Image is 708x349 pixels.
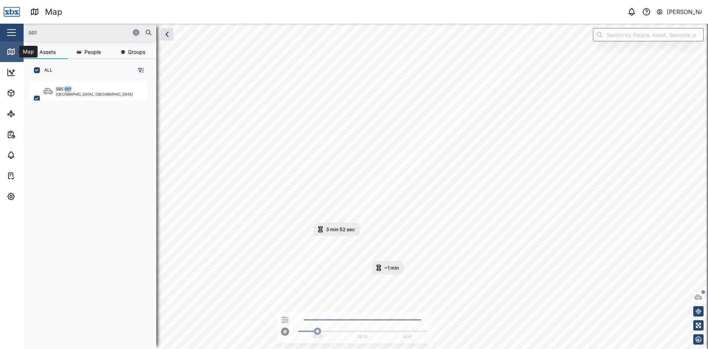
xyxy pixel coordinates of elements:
span: Assets [39,49,56,55]
img: Main Logo [4,4,20,20]
div: Assets [19,89,42,97]
div: Map [45,6,62,18]
div: [GEOGRAPHIC_DATA], [GEOGRAPHIC_DATA] [56,92,133,96]
div: Dashboard [19,68,52,76]
div: SBS 001 [56,86,71,92]
div: Map [19,48,36,56]
input: Search assets or drivers [28,27,152,38]
button: [PERSON_NAME] [656,7,702,17]
div: Tasks [19,172,39,180]
div: grid [29,79,156,343]
div: Sites [19,110,37,118]
div: Map marker [314,223,360,236]
span: People [84,49,101,55]
div: 07:37 [313,334,323,340]
div: 08:30 [358,334,368,340]
div: Reports [19,130,44,138]
div: Alarms [19,151,42,159]
div: ~1 min [384,266,399,270]
span: Groups [128,49,145,55]
div: Map marker [372,261,403,274]
div: Settings [19,192,45,201]
label: ALL [40,67,52,73]
div: 3 min 52 sec [326,227,355,232]
canvas: Map [24,24,708,349]
input: Search by People, Asset, Geozone or Place [593,28,704,41]
div: [PERSON_NAME] [667,7,702,17]
div: 08:41 [403,334,412,340]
